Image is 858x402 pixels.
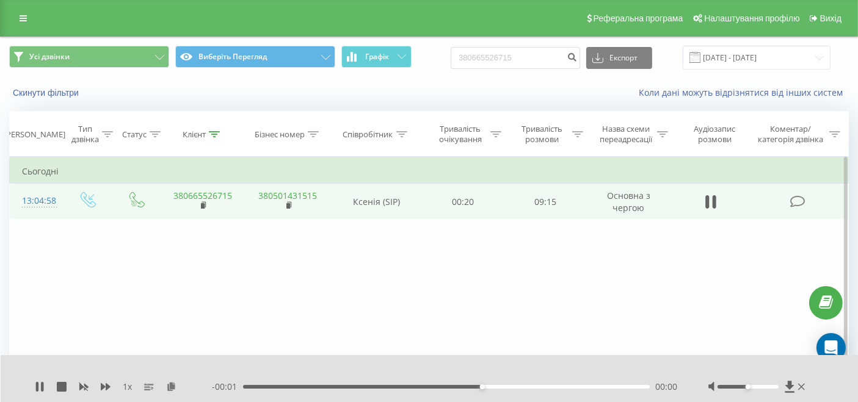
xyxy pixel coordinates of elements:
[9,87,85,98] button: Скинути фільтри
[439,123,482,145] font: Тривалість очікування
[451,47,580,69] input: Пошук за номером
[13,88,79,98] font: Скинути фільтри
[198,51,267,62] font: Виберіть Перегляд
[820,13,842,23] font: Вихід
[173,190,232,201] a: 380665526715
[758,123,823,145] font: Коментар/категорія дзвінка
[259,190,318,201] a: 380501431515
[586,47,652,69] button: Експорт
[365,51,389,62] font: Графік
[343,129,393,140] font: Співробітник
[522,123,562,145] font: Тривалість розмови
[255,129,305,140] font: Бізнес номер
[341,46,412,68] button: Графік
[480,384,485,389] div: Accessibility label
[607,190,650,214] font: Основна з чергою
[746,384,751,389] div: Accessibility label
[609,52,638,63] font: Експорт
[639,87,849,98] a: Коли дані можуть відрізнятися від інших систем
[183,129,206,140] font: Клієнт
[122,129,147,140] font: Статус
[22,195,56,206] font: 13:04:58
[71,123,99,145] font: Тип дзвінка
[594,13,683,23] font: Реферальна програма
[215,381,237,392] font: 00:01
[29,51,70,62] font: Усі дзвінки
[128,381,132,392] font: x
[704,13,799,23] font: Налаштування профілю
[534,196,556,207] font: 09:15
[123,381,128,392] font: 1
[816,333,846,362] div: Open Intercom Messenger
[453,196,474,207] font: 00:20
[175,46,335,68] button: Виберіть Перегляд
[600,123,652,145] font: Назва схеми переадресації
[4,129,65,140] font: [PERSON_NAME]
[212,381,215,392] font: -
[639,87,843,98] font: Коли дані можуть відрізнятися від інших систем
[694,123,735,145] font: Аудіозапис розмови
[22,165,59,177] font: Сьогодні
[353,196,400,207] font: Ксенія (SIP)
[9,46,169,68] button: Усі дзвінки
[656,381,678,392] font: 00:00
